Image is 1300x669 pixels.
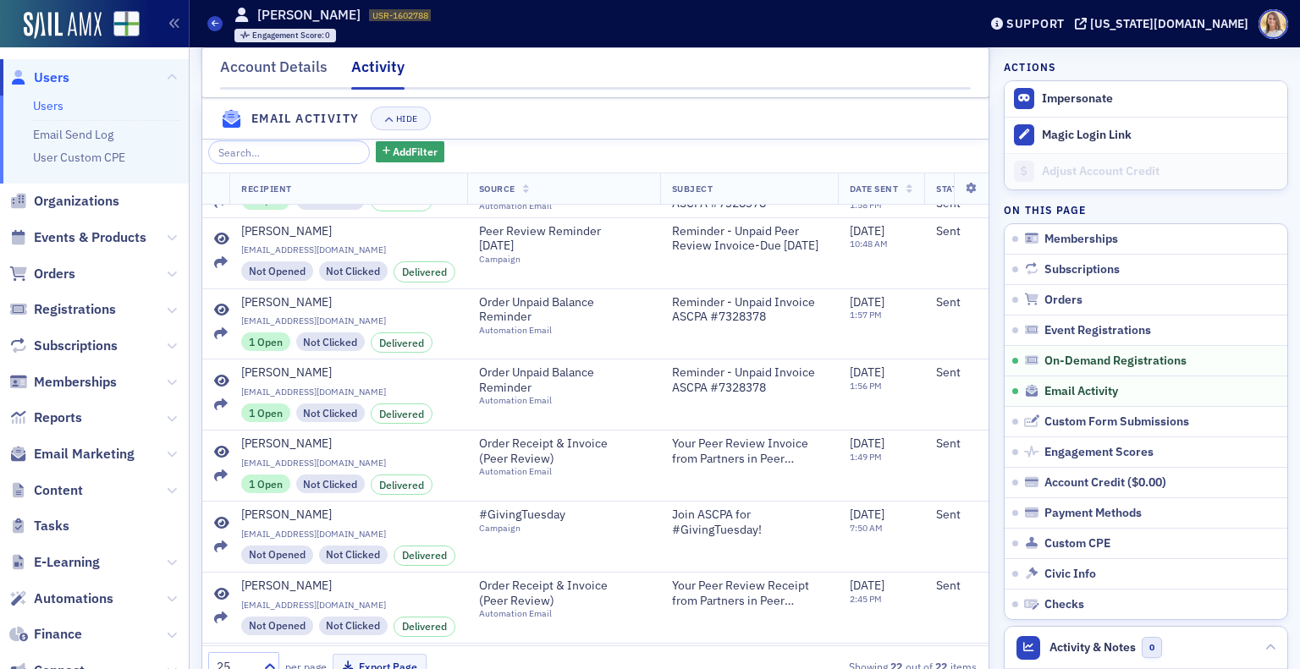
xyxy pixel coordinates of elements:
div: Magic Login Link [1042,128,1279,143]
div: 1 Open [241,403,290,422]
span: [EMAIL_ADDRESS][DOMAIN_NAME] [241,600,455,611]
span: Reports [34,409,82,427]
div: Not Clicked [296,474,366,493]
span: Status [936,183,969,195]
a: [PERSON_NAME] [241,224,455,239]
div: Not Clicked [296,403,366,422]
a: Orders [9,265,75,283]
span: On-Demand Registrations [1044,354,1187,369]
a: Registrations [9,300,116,319]
a: Email Send Log [33,127,113,142]
div: Delivered [394,617,455,637]
div: Not Clicked [319,617,388,635]
div: Hide [396,114,418,123]
div: Automation Email [479,395,633,406]
span: Join ASCPA for #GivingTuesday! [672,507,826,537]
a: E-Learning [9,553,100,572]
a: Organizations [9,192,119,211]
div: 1 Open [241,474,290,493]
div: Delivered [394,261,455,282]
a: Email Marketing [9,445,135,463]
a: #GivingTuesdayCampaign [479,507,648,534]
span: [EMAIL_ADDRESS][DOMAIN_NAME] [241,529,455,540]
span: Orders [34,265,75,283]
span: Memberships [1044,232,1118,247]
span: Custom Form Submissions [1044,414,1189,430]
div: Sent [936,365,1019,381]
a: SailAMX [24,12,102,39]
div: Campaign [479,523,633,534]
span: 0 [1142,637,1163,658]
button: Hide [371,107,430,130]
span: $0.00 [1132,474,1162,490]
time: 2:45 PM [850,593,882,605]
div: [PERSON_NAME] [241,579,332,594]
a: Adjust Account Credit [1005,153,1287,189]
time: 1:57 PM [850,309,882,321]
span: [DATE] [850,223,884,239]
a: [PERSON_NAME] [241,365,455,381]
span: Source [479,183,515,195]
div: Automation Email [479,200,633,211]
div: Not Clicked [319,261,388,280]
span: Memberships [34,373,117,392]
div: Automation Email [479,325,633,336]
a: Automations [9,589,113,608]
span: Automations [34,589,113,608]
span: [DATE] [850,578,884,593]
span: Subject [672,183,713,195]
div: Sent [936,579,1019,594]
time: 1:58 PM [850,199,882,211]
span: Checks [1044,597,1084,612]
div: Not Opened [241,617,313,635]
div: Sent [936,224,1019,239]
span: Engagement Score : [252,30,326,41]
span: Recipient [241,183,292,195]
span: Civic Info [1044,567,1096,582]
span: Date Sent [850,183,899,195]
span: Subscriptions [1044,262,1120,277]
div: [PERSON_NAME] [241,436,332,452]
div: Delivered [371,332,432,353]
a: [PERSON_NAME] [241,507,455,523]
div: Delivered [394,546,455,566]
span: E-Learning [34,553,100,572]
span: [DATE] [850,294,884,310]
h4: Email Activity [251,109,360,127]
input: Search… [208,140,370,164]
a: Memberships [9,373,117,392]
h4: On this page [1004,202,1288,217]
span: [DATE] [850,365,884,380]
img: SailAMX [113,11,140,37]
a: Reports [9,409,82,427]
a: Users [33,98,63,113]
span: Payment Methods [1044,506,1142,521]
span: Your Peer Review Invoice from Partners in Peer Review for Order #7328378 [672,436,826,466]
div: [PERSON_NAME] [241,507,332,523]
div: Sent [936,436,1019,452]
span: Reminder - Unpaid Invoice ASCPA #7328378 [672,295,826,325]
span: [DATE] [850,436,884,451]
a: [PERSON_NAME] [241,436,455,452]
button: AddFilter [376,141,445,162]
a: Order Receipt & Invoice (Peer Review)Automation Email [479,579,648,619]
span: Organizations [34,192,119,211]
span: Email Activity [1044,384,1118,399]
h4: Actions [1004,59,1056,74]
span: Registrations [34,300,116,319]
span: Order Receipt & Invoice (Peer Review) [479,436,633,466]
a: [PERSON_NAME] [241,579,455,594]
div: Account Credit ( ) [1044,475,1166,491]
span: Activity & Notes [1049,639,1136,656]
span: Reminder - Unpaid Peer Review Invoice-Due [DATE] [672,224,826,254]
span: Finance [34,625,82,644]
div: Not Clicked [296,332,366,351]
time: 7:50 AM [850,522,883,534]
a: Order Receipt & Invoice (Peer Review)Automation Email [479,436,648,477]
div: Adjust Account Credit [1042,164,1279,179]
button: Magic Login Link [1005,117,1287,153]
span: #GivingTuesday [479,507,633,523]
a: Peer Review Reminder [DATE]Campaign [479,224,648,265]
div: Support [1006,16,1065,31]
span: USR-1602788 [372,9,428,21]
